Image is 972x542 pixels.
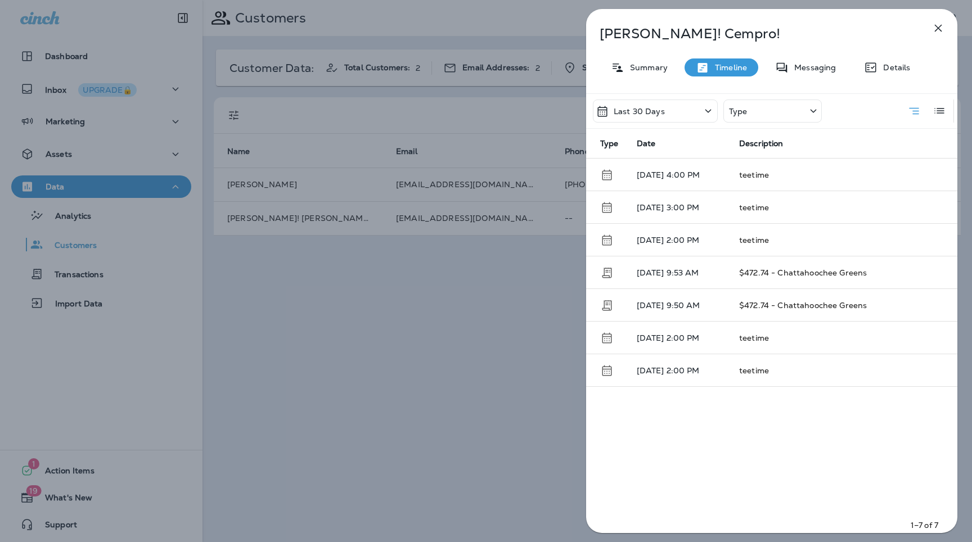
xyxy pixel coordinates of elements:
[600,234,614,244] span: Schedule
[637,333,722,342] p: [DATE] 2:00 PM
[729,107,748,116] p: Type
[637,301,722,310] p: [DATE] 9:50 AM
[600,169,614,179] span: Schedule
[739,365,769,376] span: teetime
[637,170,722,179] p: [DATE] 4:00 PM
[739,333,769,343] span: teetime
[739,300,867,310] span: $472.74 - Chattahoochee Greens
[637,268,722,277] p: [DATE] 9:53 AM
[739,170,769,180] span: teetime
[877,63,910,72] p: Details
[637,366,722,375] p: [DATE] 2:00 PM
[600,299,614,309] span: Transaction
[709,63,747,72] p: Timeline
[739,202,769,213] span: teetime
[624,63,668,72] p: Summary
[739,268,867,278] span: $472.74 - Chattahoochee Greens
[903,100,925,123] button: Summary View
[614,107,665,116] p: Last 30 Days
[600,138,619,148] span: Type
[739,139,784,148] span: Description
[600,364,614,374] span: Schedule
[600,201,614,211] span: Schedule
[739,235,769,245] span: teetime
[600,267,614,277] span: Transaction
[637,203,722,212] p: [DATE] 3:00 PM
[928,100,951,122] button: Log View
[600,26,907,42] p: [PERSON_NAME]! Cempro!
[637,138,656,148] span: Date
[789,63,836,72] p: Messaging
[637,236,722,245] p: [DATE] 2:00 PM
[911,520,938,531] p: 1–7 of 7
[600,332,614,342] span: Schedule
